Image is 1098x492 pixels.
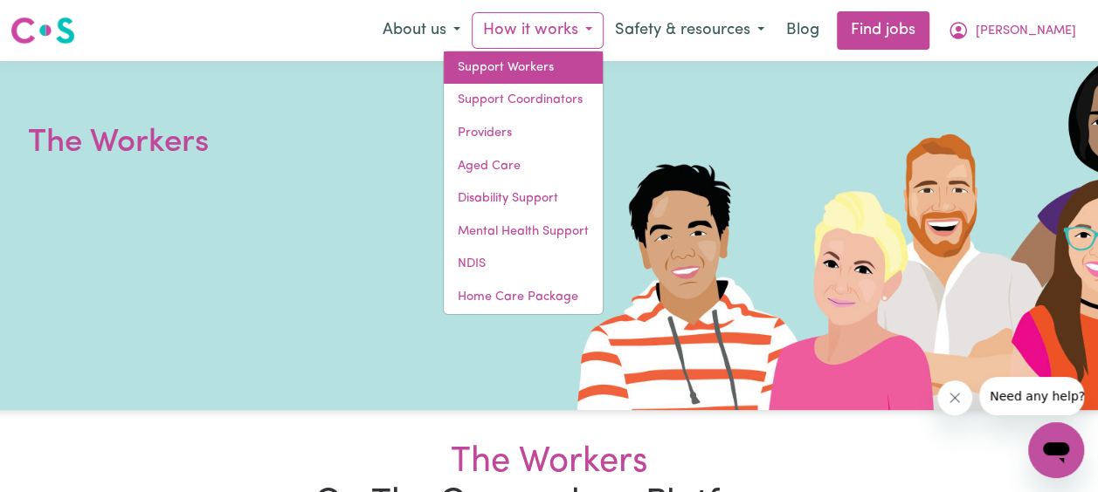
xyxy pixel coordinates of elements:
[444,117,603,150] a: Providers
[444,281,603,314] a: Home Care Package
[444,248,603,281] a: NDIS
[444,215,603,249] a: Mental Health Support
[937,380,972,415] iframe: Close message
[444,84,603,117] a: Support Coordinators
[371,12,472,49] button: About us
[444,182,603,215] a: Disability Support
[444,150,603,183] a: Aged Care
[837,11,929,50] a: Find jobs
[1028,422,1084,478] iframe: Button to launch messaging window
[444,51,603,85] a: Support Workers
[604,12,776,49] button: Safety & resources
[976,22,1076,41] span: [PERSON_NAME]
[10,12,106,26] span: Need any help?
[472,12,604,49] button: How it works
[936,12,1088,49] button: My Account
[443,51,604,315] div: How it works
[979,377,1084,415] iframe: Message from company
[10,15,75,46] img: Careseekers logo
[123,441,976,483] div: The Workers
[776,11,830,50] a: Blog
[28,120,447,166] h1: The Workers
[10,10,75,51] a: Careseekers logo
